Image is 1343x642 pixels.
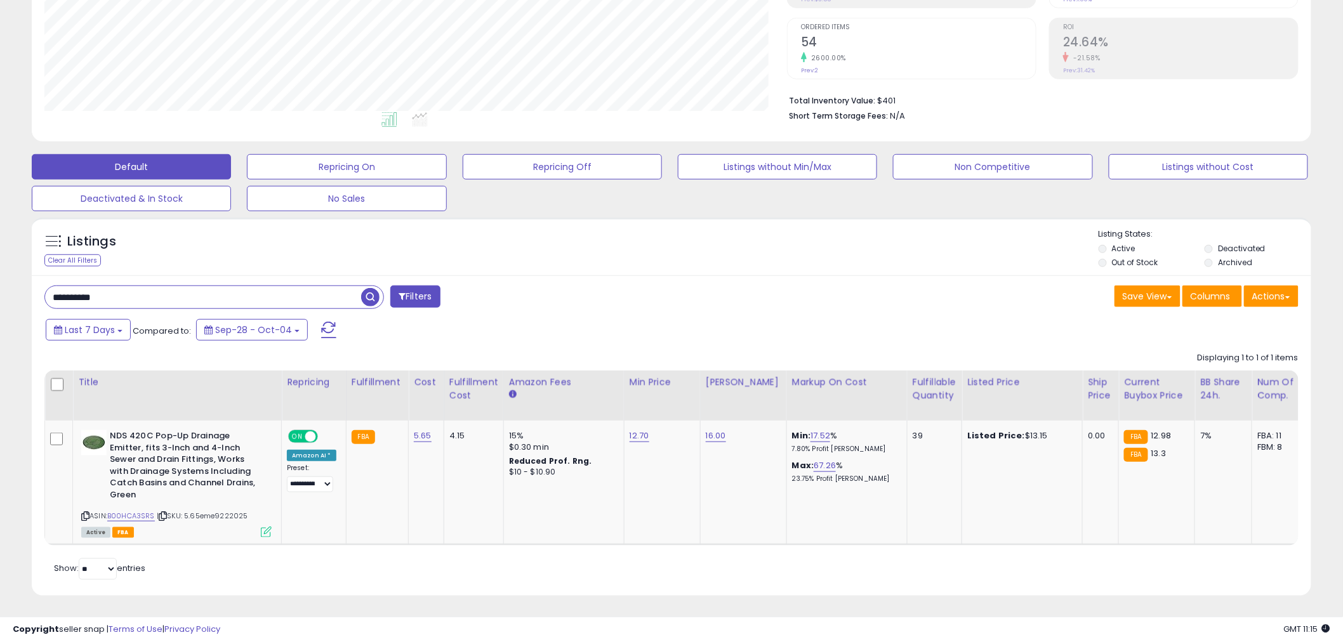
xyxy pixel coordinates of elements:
[1112,257,1158,268] label: Out of Stock
[810,429,830,442] a: 17.52
[801,35,1036,52] h2: 54
[1200,430,1242,442] div: 7%
[792,445,897,454] p: 7.80% Profit [PERSON_NAME]
[1200,376,1247,402] div: BB Share 24h.
[107,511,155,521] a: B00HCA3SRS
[44,254,101,266] div: Clear All Filters
[801,24,1036,31] span: Ordered Items
[630,429,649,442] a: 12.70
[247,154,446,180] button: Repricing On
[807,53,846,63] small: 2600.00%
[449,376,498,402] div: Fulfillment Cost
[789,92,1289,107] li: $401
[109,623,162,635] a: Terms of Use
[509,376,619,389] div: Amazon Fees
[287,450,336,461] div: Amazon AI *
[789,95,875,106] b: Total Inventory Value:
[157,511,248,521] span: | SKU: 5.65eme9222025
[706,376,781,389] div: [PERSON_NAME]
[786,370,907,421] th: The percentage added to the cost of goods (COGS) that forms the calculator for Min & Max prices.
[1069,53,1101,63] small: -21.58%
[1151,447,1167,459] span: 13.3
[1088,430,1109,442] div: 0.00
[463,154,662,180] button: Repricing Off
[81,527,110,538] span: All listings currently available for purchase on Amazon
[287,464,336,492] div: Preset:
[352,430,375,444] small: FBA
[967,376,1077,389] div: Listed Price
[112,527,134,538] span: FBA
[509,467,614,478] div: $10 - $10.90
[630,376,695,389] div: Min Price
[110,430,264,504] b: NDS 420C Pop-Up Drainage Emitter, fits 3-Inch and 4-Inch Sewer and Drain Fittings, Works with Dra...
[890,110,905,122] span: N/A
[792,430,897,454] div: %
[1063,24,1298,31] span: ROI
[1182,285,1242,307] button: Columns
[1257,442,1299,453] div: FBM: 8
[46,319,131,341] button: Last 7 Days
[414,429,432,442] a: 5.65
[1063,35,1298,52] h2: 24.64%
[893,154,1092,180] button: Non Competitive
[81,430,272,536] div: ASIN:
[390,285,440,308] button: Filters
[913,376,956,402] div: Fulfillable Quantity
[414,376,439,389] div: Cost
[32,186,231,211] button: Deactivated & In Stock
[164,623,220,635] a: Privacy Policy
[32,154,231,180] button: Default
[1257,430,1299,442] div: FBA: 11
[352,376,403,389] div: Fulfillment
[792,376,902,389] div: Markup on Cost
[13,624,220,636] div: seller snap | |
[509,430,614,442] div: 15%
[913,430,952,442] div: 39
[65,324,115,336] span: Last 7 Days
[196,319,308,341] button: Sep-28 - Oct-04
[706,429,726,442] a: 16.00
[1115,285,1181,307] button: Save View
[1063,67,1095,74] small: Prev: 31.42%
[1284,623,1330,635] span: 2025-10-12 11:15 GMT
[792,460,897,483] div: %
[789,110,888,121] b: Short Term Storage Fees:
[1088,376,1113,402] div: Ship Price
[1198,352,1299,364] div: Displaying 1 to 1 of 1 items
[215,324,292,336] span: Sep-28 - Oct-04
[1124,448,1148,462] small: FBA
[1257,376,1304,402] div: Num of Comp.
[792,475,897,483] p: 23.75% Profit [PERSON_NAME]
[247,186,446,211] button: No Sales
[1124,430,1148,444] small: FBA
[287,376,341,389] div: Repricing
[1099,228,1311,240] p: Listing States:
[13,623,59,635] strong: Copyright
[78,376,276,389] div: Title
[67,233,116,251] h5: Listings
[1218,243,1266,254] label: Deactivated
[1244,285,1299,307] button: Actions
[54,562,145,574] span: Show: entries
[1151,429,1172,442] span: 12.98
[792,429,811,442] b: Min:
[509,442,614,453] div: $0.30 min
[967,430,1073,442] div: $13.15
[1109,154,1308,180] button: Listings without Cost
[81,430,107,455] img: 41IbXX7OqqL._SL40_.jpg
[678,154,877,180] button: Listings without Min/Max
[1112,243,1135,254] label: Active
[801,67,818,74] small: Prev: 2
[509,455,592,466] b: Reduced Prof. Rng.
[967,429,1025,442] b: Listed Price:
[133,325,191,337] span: Compared to:
[509,389,517,400] small: Amazon Fees.
[792,459,814,471] b: Max:
[449,430,494,442] div: 4.15
[1124,376,1189,402] div: Current Buybox Price
[289,431,305,442] span: ON
[1191,290,1231,303] span: Columns
[316,431,336,442] span: OFF
[814,459,836,472] a: 67.26
[1218,257,1252,268] label: Archived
